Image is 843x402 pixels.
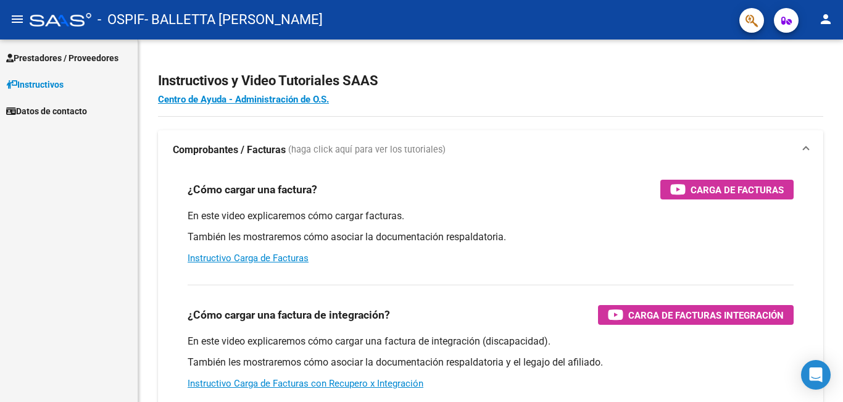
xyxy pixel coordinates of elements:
span: Instructivos [6,78,64,91]
a: Centro de Ayuda - Administración de O.S. [158,94,329,105]
button: Carga de Facturas [660,180,794,199]
span: Carga de Facturas Integración [628,308,784,323]
mat-icon: menu [10,12,25,27]
span: Carga de Facturas [691,182,784,198]
mat-icon: person [818,12,833,27]
h3: ¿Cómo cargar una factura? [188,181,317,198]
strong: Comprobantes / Facturas [173,143,286,157]
h3: ¿Cómo cargar una factura de integración? [188,306,390,324]
div: Open Intercom Messenger [801,360,831,390]
p: En este video explicaremos cómo cargar una factura de integración (discapacidad). [188,335,794,348]
p: También les mostraremos cómo asociar la documentación respaldatoria y el legajo del afiliado. [188,356,794,369]
span: Prestadores / Proveedores [6,51,118,65]
span: - BALLETTA [PERSON_NAME] [144,6,323,33]
a: Instructivo Carga de Facturas con Recupero x Integración [188,378,423,389]
span: (haga click aquí para ver los tutoriales) [288,143,446,157]
span: Datos de contacto [6,104,87,118]
p: También les mostraremos cómo asociar la documentación respaldatoria. [188,230,794,244]
mat-expansion-panel-header: Comprobantes / Facturas (haga click aquí para ver los tutoriales) [158,130,823,170]
span: - OSPIF [98,6,144,33]
button: Carga de Facturas Integración [598,305,794,325]
h2: Instructivos y Video Tutoriales SAAS [158,69,823,93]
p: En este video explicaremos cómo cargar facturas. [188,209,794,223]
a: Instructivo Carga de Facturas [188,253,309,264]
